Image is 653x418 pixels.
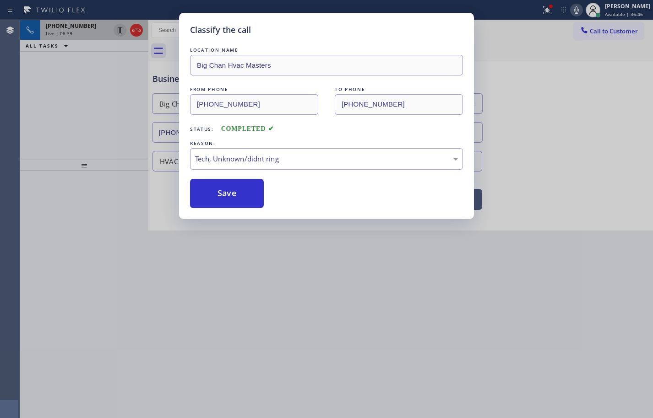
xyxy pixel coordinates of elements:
div: LOCATION NAME [190,45,463,55]
div: Tech, Unknown/didnt ring [195,154,458,164]
div: TO PHONE [335,85,463,94]
button: Save [190,179,264,208]
input: To phone [335,94,463,115]
div: FROM PHONE [190,85,318,94]
h5: Classify the call [190,24,251,36]
input: From phone [190,94,318,115]
span: COMPLETED [221,125,274,132]
div: REASON: [190,139,463,148]
span: Status: [190,126,214,132]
